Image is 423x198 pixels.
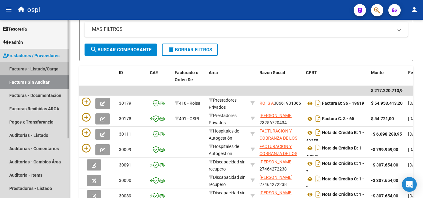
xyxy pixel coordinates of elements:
span: CAE [150,70,158,75]
span: [PERSON_NAME] [259,113,293,118]
span: Prestadores / Proveedores [3,52,59,59]
mat-expansion-panel-header: MAS FILTROS [85,22,408,37]
strong: Factura C: 3 - 65 [322,116,354,121]
span: Buscar Comprobante [90,47,151,53]
span: [PERSON_NAME] [259,159,293,164]
strong: -$ 799.959,00 [371,147,398,152]
strong: Factura B: 36 - 19619 [322,101,364,106]
span: ID [119,70,123,75]
i: Descargar documento [314,114,322,124]
datatable-header-cell: Monto [368,66,406,93]
strong: -$ 307.654,00 [371,178,398,183]
span: [DATE] [408,147,421,152]
i: Descargar documento [314,128,322,137]
span: 30091 [119,162,131,167]
div: 23256720434 [259,112,301,125]
span: CPBT [306,70,317,75]
span: 30178 [119,116,131,121]
div: 27464272238 [259,174,301,187]
span: FACTURACION Y COBRANZA DE LOS EFECTORES PUBLICOS S.E. [259,144,297,170]
span: 30179 [119,101,131,106]
strong: Nota de Crédito B: 1 - 43221 [306,146,364,159]
span: Discapacidad sin recupero [209,175,246,187]
span: 30099 [119,147,131,152]
span: [DATE] [408,132,421,137]
span: 30090 [119,178,131,183]
span: [PERSON_NAME] [259,175,293,180]
span: [DATE] [408,101,421,106]
datatable-header-cell: CPBT [303,66,368,93]
span: Area [209,70,218,75]
div: Open Intercom Messenger [402,177,417,192]
span: $ 217.220.713,91 [371,88,405,93]
mat-icon: delete [168,46,175,53]
strong: -$ 307.654,00 [371,162,398,167]
span: [DATE] [408,116,421,121]
strong: $ 54.953.413,20 [371,101,403,106]
datatable-header-cell: ID [116,66,147,93]
strong: -$ 6.098.288,95 [371,132,402,137]
span: Discapacidad sin recupero [209,159,246,171]
span: [DATE] [408,162,421,167]
i: Descargar documento [314,158,322,168]
datatable-header-cell: Facturado x Orden De [172,66,206,93]
span: ROI S A [259,101,274,106]
button: Buscar Comprobante [85,44,157,56]
i: Descargar documento [314,174,322,184]
div: 30661931066 [259,100,301,107]
strong: Nota de Crédito C: 1 - 3 [306,177,364,190]
datatable-header-cell: Razón Social [257,66,303,93]
span: Borrar Filtros [168,47,212,53]
span: Tesorería [3,26,27,32]
div: 30715497456 [259,128,301,141]
strong: Nota de Crédito B: 1 - 43355 [306,130,364,144]
span: ospl [27,3,40,17]
span: Prestadores Privados [209,98,237,110]
span: [PERSON_NAME] [259,190,293,195]
strong: Nota de Crédito C: 1 - 2 [306,161,364,175]
span: Razón Social [259,70,285,75]
span: 30111 [119,132,131,137]
span: Padrón [3,39,23,46]
mat-icon: menu [5,6,12,13]
span: Hospitales de Autogestión [209,128,239,141]
span: Hospitales de Autogestión [209,144,239,156]
i: Descargar documento [314,98,322,108]
mat-panel-title: MAS FILTROS [92,26,393,33]
span: Monto [371,70,384,75]
button: Borrar Filtros [162,44,218,56]
i: Descargar documento [314,143,322,153]
span: FACTURACION Y COBRANZA DE LOS EFECTORES PUBLICOS S.E. [259,128,297,154]
div: 27464272238 [259,158,301,171]
mat-icon: person [411,6,418,13]
span: 410 - Roisa [179,101,200,106]
div: 30715497456 [259,143,301,156]
datatable-header-cell: CAE [147,66,172,93]
datatable-header-cell: Area [206,66,248,93]
mat-icon: search [90,46,98,53]
strong: $ 54.721,00 [371,116,394,121]
span: Prestadores Privados [209,113,237,125]
span: 401 - OSPL [179,116,200,121]
span: Facturado x Orden De [175,70,198,82]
